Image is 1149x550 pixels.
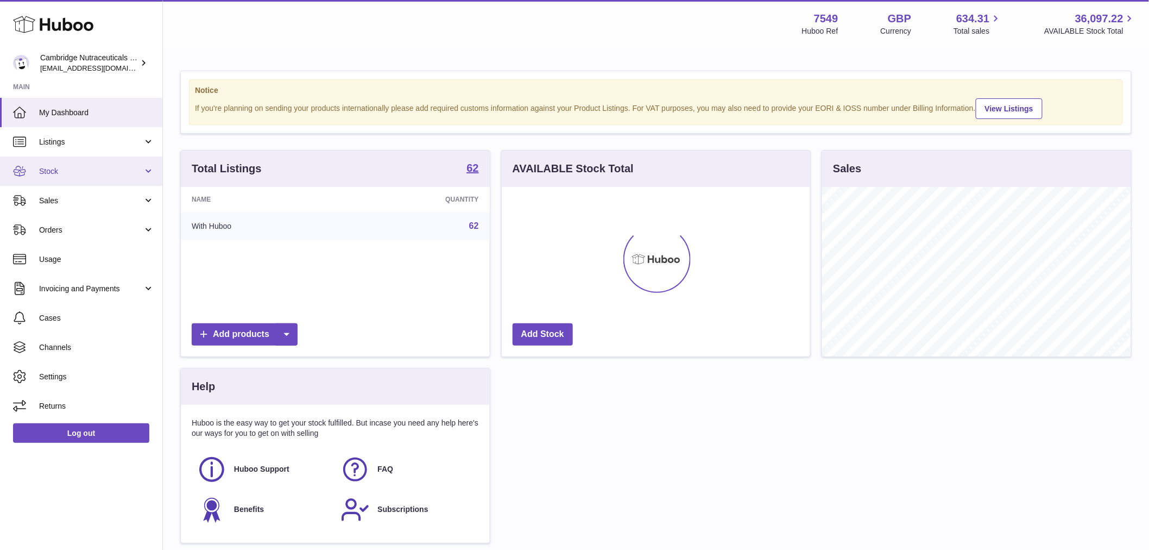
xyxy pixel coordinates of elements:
[377,464,393,474] span: FAQ
[197,495,330,524] a: Benefits
[39,342,154,353] span: Channels
[197,455,330,484] a: Huboo Support
[956,11,989,26] span: 634.31
[40,53,138,73] div: Cambridge Nutraceuticals Ltd
[234,504,264,515] span: Benefits
[1044,11,1136,36] a: 36,097.22 AVAILABLE Stock Total
[833,161,861,176] h3: Sales
[195,97,1117,119] div: If you're planning on sending your products internationally please add required customs informati...
[192,323,298,346] a: Add products
[1044,26,1136,36] span: AVAILABLE Stock Total
[976,98,1043,119] a: View Listings
[954,26,1002,36] span: Total sales
[888,11,911,26] strong: GBP
[466,162,478,173] strong: 62
[340,455,473,484] a: FAQ
[377,504,428,515] span: Subscriptions
[466,162,478,176] a: 62
[39,372,154,382] span: Settings
[195,85,1117,96] strong: Notice
[39,108,154,118] span: My Dashboard
[39,401,154,411] span: Returns
[802,26,838,36] div: Huboo Ref
[469,221,479,230] a: 62
[1075,11,1123,26] span: 36,097.22
[39,166,143,177] span: Stock
[39,284,143,294] span: Invoicing and Payments
[39,196,143,206] span: Sales
[192,418,479,439] p: Huboo is the easy way to get your stock fulfilled. But incase you need any help here's our ways f...
[344,187,490,212] th: Quantity
[39,313,154,323] span: Cases
[13,55,29,71] img: qvc@camnutra.com
[181,212,344,240] td: With Huboo
[234,464,289,474] span: Huboo Support
[513,323,573,346] a: Add Stock
[40,64,160,72] span: [EMAIL_ADDRESS][DOMAIN_NAME]
[192,379,215,394] h3: Help
[954,11,1002,36] a: 634.31 Total sales
[814,11,838,26] strong: 7549
[39,137,143,147] span: Listings
[192,161,262,176] h3: Total Listings
[181,187,344,212] th: Name
[340,495,473,524] a: Subscriptions
[513,161,634,176] h3: AVAILABLE Stock Total
[881,26,912,36] div: Currency
[13,423,149,443] a: Log out
[39,225,143,235] span: Orders
[39,254,154,265] span: Usage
